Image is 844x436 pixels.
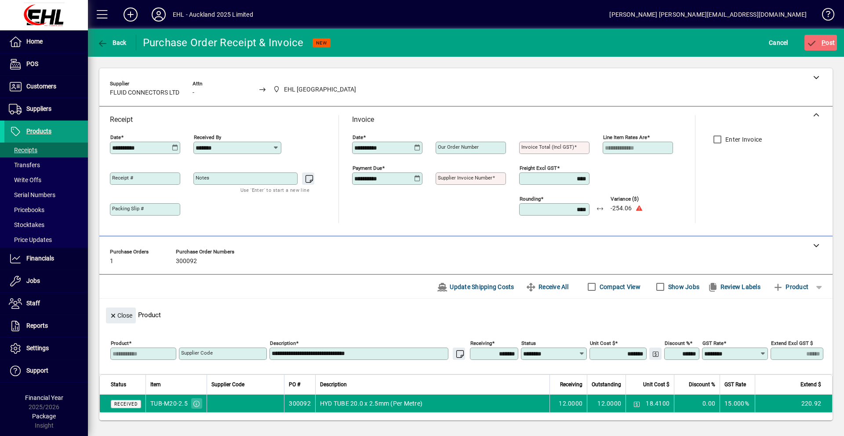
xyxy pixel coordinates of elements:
[666,282,699,291] label: Show Jobs
[26,38,43,45] span: Home
[110,89,179,96] span: FLUID CONNECTORS LTD
[353,134,363,140] mat-label: Date
[707,280,760,294] span: Review Labels
[4,53,88,75] a: POS
[114,402,138,407] span: Received
[196,175,209,181] mat-label: Notes
[665,340,690,346] mat-label: Discount %
[769,36,788,50] span: Cancel
[520,196,541,202] mat-label: Rounding
[26,60,38,67] span: POS
[4,232,88,247] a: Price Updates
[807,39,835,46] span: ost
[702,340,724,346] mat-label: GST rate
[95,35,129,51] button: Back
[724,380,746,389] span: GST Rate
[32,413,56,420] span: Package
[353,165,382,171] mat-label: Payment due
[9,236,52,243] span: Price Updates
[270,340,296,346] mat-label: Description
[437,280,514,294] span: Update Shipping Costs
[433,279,518,295] button: Update Shipping Costs
[143,36,304,50] div: Purchase Order Receipt & Invoice
[193,89,194,96] span: -
[9,206,44,213] span: Pricebooks
[438,175,492,181] mat-label: Supplier invoice number
[181,350,213,356] mat-label: Supplier Code
[25,394,63,401] span: Financial Year
[26,105,51,112] span: Suppliers
[4,76,88,98] a: Customers
[520,165,557,171] mat-label: Freight excl GST
[150,380,161,389] span: Item
[9,191,55,198] span: Serial Numbers
[26,322,48,329] span: Reports
[194,134,221,140] mat-label: Received by
[724,135,762,144] label: Enter Invoice
[9,161,40,169] span: Transfers
[646,399,669,408] span: 18.4100
[611,196,663,202] span: Variance ($)
[4,293,88,315] a: Staff
[773,280,808,294] span: Product
[815,2,833,30] a: Knowledge Base
[521,340,536,346] mat-label: Status
[470,340,492,346] mat-label: Receiving
[9,221,44,228] span: Stocktakes
[26,128,51,135] span: Products
[26,300,40,307] span: Staff
[4,248,88,270] a: Financials
[822,39,826,46] span: P
[112,205,144,212] mat-label: Packing Slip #
[88,35,136,51] app-page-header-button: Back
[240,185,309,195] mat-hint: Use 'Enter' to start a new line
[4,360,88,382] a: Support
[315,395,550,412] td: HYD TUBE 20.0 x 2.5mm (Per Metre)
[603,134,647,140] mat-label: Line item rates are
[611,205,632,212] span: -254.06
[630,397,643,410] button: Change Price Levels
[609,7,807,22] div: [PERSON_NAME] [PERSON_NAME][EMAIL_ADDRESS][DOMAIN_NAME]
[4,158,88,172] a: Transfers
[9,176,41,183] span: Write Offs
[106,308,136,323] button: Close
[4,187,88,202] a: Serial Numbers
[598,282,640,291] label: Compact View
[4,270,88,292] a: Jobs
[316,40,327,46] span: NEW
[704,279,764,295] button: Review Labels
[720,395,755,412] td: 15.000%
[804,35,837,51] button: Post
[800,380,821,389] span: Extend $
[284,395,315,412] td: 300092
[97,39,127,46] span: Back
[112,175,133,181] mat-label: Receipt #
[26,344,49,352] span: Settings
[145,7,173,22] button: Profile
[289,380,300,389] span: PO #
[767,35,790,51] button: Cancel
[4,172,88,187] a: Write Offs
[4,315,88,337] a: Reports
[4,98,88,120] a: Suppliers
[284,85,356,94] span: EHL [GEOGRAPHIC_DATA]
[587,395,626,412] td: 12.0000
[674,395,720,412] td: 0.00
[150,399,188,408] div: TUB-M20-2.5
[755,395,832,412] td: 220.92
[26,367,48,374] span: Support
[110,134,121,140] mat-label: Date
[4,202,88,217] a: Pricebooks
[173,7,253,22] div: EHL - Auckland 2025 Limited
[526,280,568,294] span: Receive All
[4,337,88,359] a: Settings
[522,279,572,295] button: Receive All
[649,348,662,360] button: Change Price Levels
[559,399,582,408] span: 12.0000
[271,84,360,95] span: EHL AUCKLAND
[176,258,197,265] span: 300092
[26,277,40,284] span: Jobs
[9,147,37,154] span: Receipts
[26,255,54,262] span: Financials
[99,299,833,326] div: Product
